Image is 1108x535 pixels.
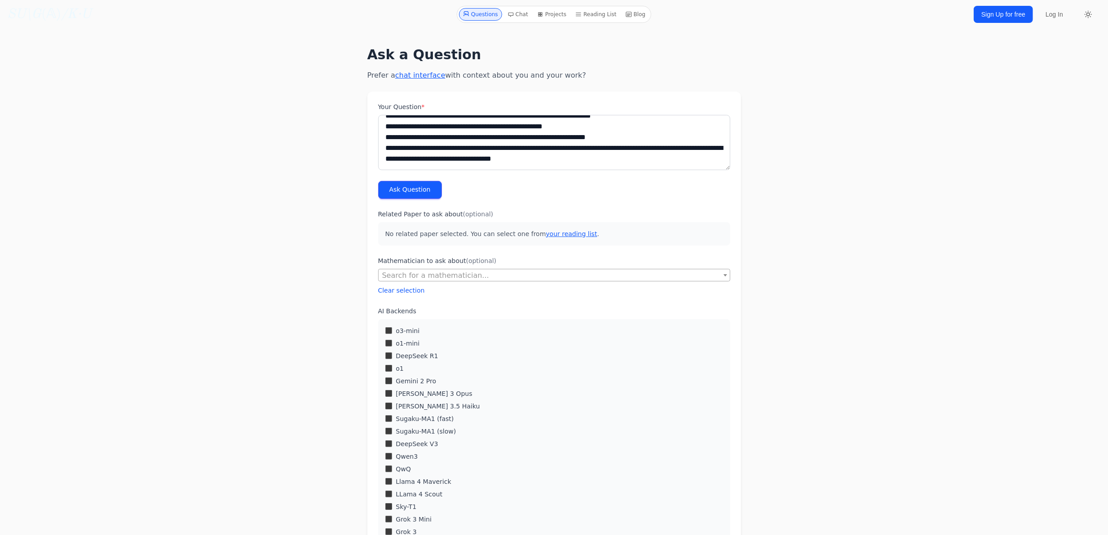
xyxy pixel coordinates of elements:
h1: Ask a Question [367,47,741,63]
button: Ask Question [378,181,442,199]
label: Llama 4 Maverick [396,477,451,486]
label: Sky-T1 [396,502,416,511]
a: your reading list [546,230,597,237]
a: Questions [459,8,502,21]
a: Projects [534,8,570,21]
label: Your Question [378,102,730,111]
a: Sign Up for free [974,6,1033,23]
p: Prefer a with context about you and your work? [367,70,741,81]
label: LLama 4 Scout [396,490,442,499]
label: Related Paper to ask about [378,210,730,219]
button: Clear selection [378,286,425,295]
label: Sugaku-MA1 (slow) [396,427,456,436]
p: No related paper selected. You can select one from . [378,222,730,246]
a: chat interface [395,71,445,79]
label: QwQ [396,465,411,474]
label: [PERSON_NAME] 3.5 Haiku [396,402,480,411]
label: Sugaku-MA1 (fast) [396,414,454,423]
label: DeepSeek V3 [396,439,438,448]
label: DeepSeek R1 [396,351,438,360]
label: Mathematician to ask about [378,256,730,265]
label: Grok 3 Mini [396,515,432,524]
label: [PERSON_NAME] 3 Opus [396,389,472,398]
span: Search for a mathematician... [378,269,730,281]
label: o3-mini [396,326,419,335]
span: Search for a mathematician... [382,271,489,280]
label: Gemini 2 Pro [396,377,436,386]
label: o1 [396,364,403,373]
span: Search for a mathematician... [379,269,730,282]
i: SU\G [7,8,41,21]
span: (optional) [463,210,494,218]
a: Blog [622,8,649,21]
a: Reading List [572,8,620,21]
label: o1-mini [396,339,419,348]
label: Qwen3 [396,452,418,461]
a: Chat [504,8,532,21]
span: (optional) [466,257,497,264]
a: SU\G(𝔸)/K·U [7,6,91,22]
i: /K·U [61,8,91,21]
label: AI Backends [378,307,730,316]
a: Log In [1040,6,1068,22]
